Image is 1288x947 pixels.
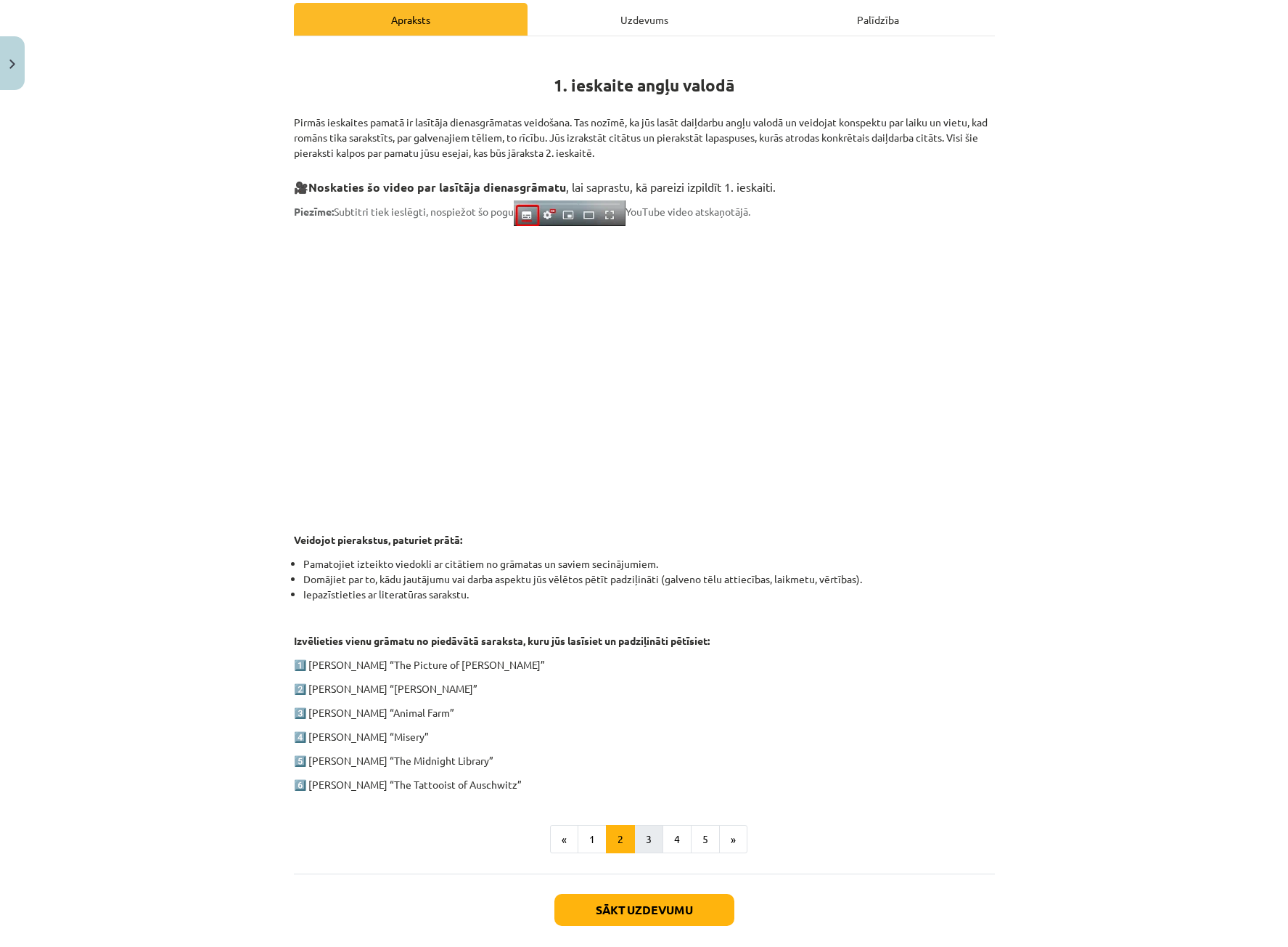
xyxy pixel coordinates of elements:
[294,729,995,744] p: 4️⃣ [PERSON_NAME] “Misery”
[634,825,663,854] button: 3
[9,60,15,69] img: icon-close-lesson-0947bae3869378f0d4975bcd49f059093ad1ed9edebbc8119c70593378902aed.svg
[308,179,566,195] strong: Noskaties šo video par lasītāja dienasgrāmatu
[554,894,734,926] button: Sākt uzdevumu
[606,825,635,854] button: 2
[294,753,995,768] p: 5️⃣ [PERSON_NAME] “The Midnight Library”
[294,634,710,647] strong: Izvēlieties vienu grāmatu no piedāvātā saraksta, kuru jūs lasīsiet un padziļināti pētīsiet:
[294,169,995,196] h3: 🎥 , lai saprastu, kā pareizi izpildīt 1. ieskaiti.
[663,825,692,854] button: 4
[550,825,578,854] button: «
[294,533,462,546] strong: Veidojot pierakstus, paturiet prātā:
[294,657,995,672] p: 1️⃣ [PERSON_NAME] “The Picture of [PERSON_NAME]”
[294,681,995,696] p: 2️⃣ [PERSON_NAME] “[PERSON_NAME]”
[761,3,995,36] div: Palīdzība
[303,587,995,602] li: Iepazīstieties ar literatūras sarakstu.
[294,825,995,854] nav: Page navigation example
[303,572,995,587] li: Domājiet par to, kādu jautājumu vai darba aspektu jūs vēlētos pētīt padziļināti (galveno tēlu att...
[528,3,761,36] div: Uzdevums
[578,825,607,854] button: 1
[719,825,747,854] button: »
[294,205,750,218] span: Subtitri tiek ieslēgti, nospiežot šo pogu YouTube video atskaņotājā.
[303,556,995,572] li: Pamatojiet izteikto viedokli ar citātiem no grāmatas un saviem secinājumiem.
[294,3,528,36] div: Apraksts
[294,99,995,160] p: Pirmās ieskaites pamatā ir lasītāja dienasgrāmatas veidošana. Tas nozīmē, ka jūs lasāt daiļdarbu ...
[554,75,734,96] strong: 1. ieskaite angļu valodā
[691,825,720,854] button: 5
[294,205,334,218] strong: Piezīme:
[294,777,995,792] p: 6️⃣ [PERSON_NAME] “The Tattooist of Auschwitz”
[294,705,995,720] p: 3️⃣ [PERSON_NAME] “Animal Farm”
